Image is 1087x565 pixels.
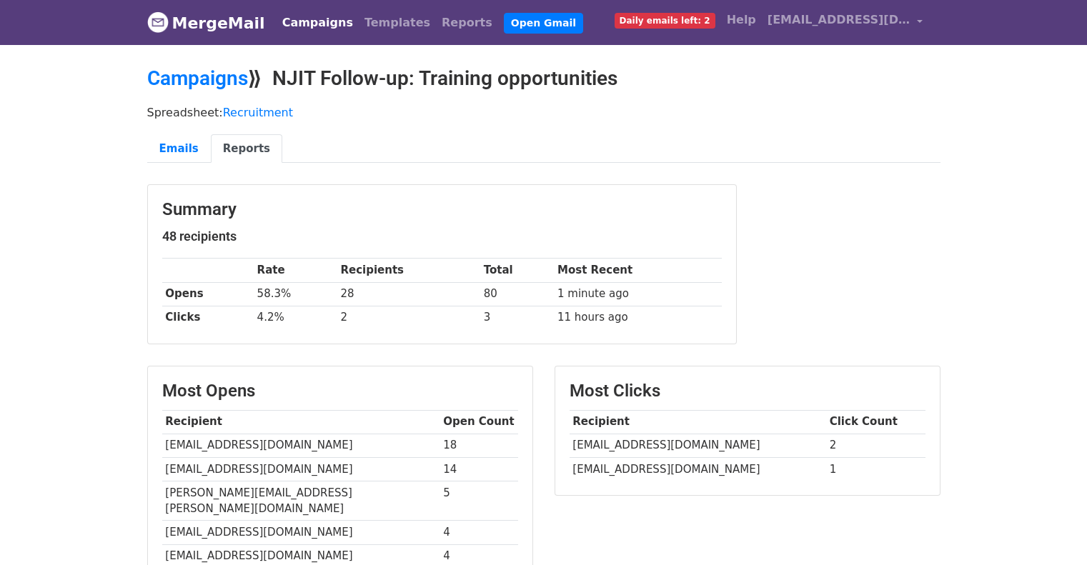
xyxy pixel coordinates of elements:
img: MergeMail logo [147,11,169,33]
a: MergeMail [147,8,265,38]
td: 80 [480,282,554,306]
iframe: Chat Widget [1016,496,1087,565]
th: Recipient [570,410,826,434]
td: 28 [337,282,480,306]
h3: Summary [162,199,722,220]
a: Help [721,6,762,34]
th: Open Count [440,410,518,434]
p: Spreadsheet: [147,105,940,120]
td: [EMAIL_ADDRESS][DOMAIN_NAME] [162,521,440,544]
th: Total [480,259,554,282]
td: 14 [440,457,518,481]
a: [EMAIL_ADDRESS][DOMAIN_NAME] [762,6,929,39]
a: Emails [147,134,211,164]
h5: 48 recipients [162,229,722,244]
a: Daily emails left: 2 [609,6,721,34]
a: Templates [359,9,436,37]
a: Recruitment [223,106,293,119]
td: 11 hours ago [554,306,721,329]
h2: ⟫ NJIT Follow-up: Training opportunities [147,66,940,91]
th: Rate [254,259,337,282]
td: 5 [440,481,518,521]
h3: Most Clicks [570,381,925,401]
th: Recipient [162,410,440,434]
td: [EMAIL_ADDRESS][DOMAIN_NAME] [162,434,440,457]
td: 1 [826,457,925,481]
a: Reports [436,9,498,37]
td: 2 [826,434,925,457]
td: [PERSON_NAME][EMAIL_ADDRESS][PERSON_NAME][DOMAIN_NAME] [162,481,440,521]
a: Campaigns [147,66,248,90]
td: 2 [337,306,480,329]
th: Recipients [337,259,480,282]
th: Clicks [162,306,254,329]
td: 58.3% [254,282,337,306]
span: Daily emails left: 2 [615,13,715,29]
td: [EMAIL_ADDRESS][DOMAIN_NAME] [570,434,826,457]
th: Click Count [826,410,925,434]
td: [EMAIL_ADDRESS][DOMAIN_NAME] [570,457,826,481]
td: 18 [440,434,518,457]
a: Campaigns [277,9,359,37]
td: 4.2% [254,306,337,329]
td: [EMAIL_ADDRESS][DOMAIN_NAME] [162,457,440,481]
a: Open Gmail [504,13,583,34]
span: [EMAIL_ADDRESS][DOMAIN_NAME] [768,11,910,29]
a: Reports [211,134,282,164]
th: Most Recent [554,259,721,282]
td: 1 minute ago [554,282,721,306]
h3: Most Opens [162,381,518,401]
th: Opens [162,282,254,306]
td: 3 [480,306,554,329]
td: 4 [440,521,518,544]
